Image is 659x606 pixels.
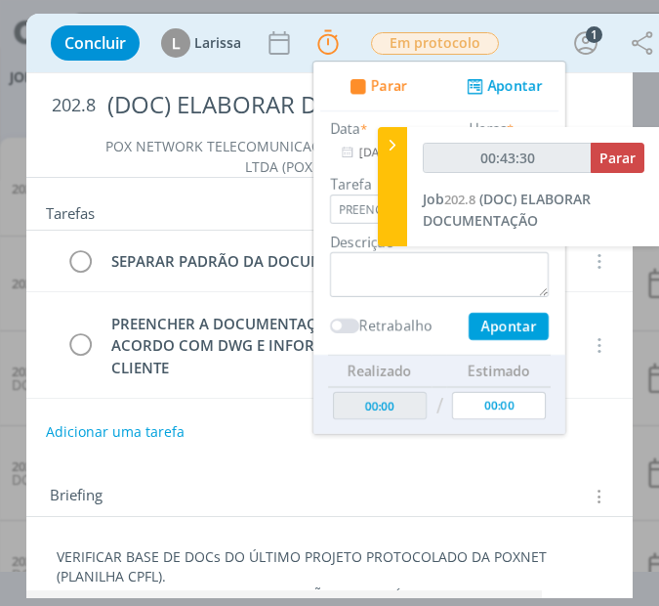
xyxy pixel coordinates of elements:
div: L [161,28,190,58]
span: Larissa [194,36,241,50]
span: Parar [371,79,407,93]
div: 1 [586,26,602,43]
button: Parar [345,76,407,97]
button: Concluir [51,25,140,61]
button: Adicionar uma tarefa [45,414,185,450]
td: / [432,387,448,427]
label: Data [330,118,360,139]
span: Briefing [50,484,103,509]
th: Realizado [328,355,432,386]
div: SEPARAR PADRÃO DA DOCUMENTAÇÃO [103,249,420,274]
div: dialog [26,14,633,598]
span: Tarefas [46,199,95,223]
input: Data [330,139,452,166]
button: 1 [570,27,601,59]
button: Apontar [469,313,549,340]
button: LLarissa [161,28,241,58]
label: Retrabalho [359,315,432,335]
a: POX NETWORK TELECOMUNICACOES LTDA (POX NET) [105,137,347,175]
span: 202.8 [52,95,96,116]
div: (DOC) ELABORAR DOCUMENTAÇÃO [100,81,607,129]
button: Apontar [462,76,543,97]
a: Job202.8(DOC) ELABORAR DOCUMENTAÇÃO [423,190,591,230]
span: (DOC) ELABORAR DOCUMENTAÇÃO [423,190,591,230]
button: Parar [591,143,644,173]
span: Em protocolo [371,32,499,55]
th: Estimado [447,355,551,386]
span: Parar [599,149,636,167]
div: PREENCHER A DOCUMENTAÇÃO DE ACORDO COM DWG E INFORMAÇÕES DO CLIENTE [103,312,420,380]
span: 202.8 [444,191,475,208]
span: Concluir [64,35,126,51]
label: Tarefa [330,174,549,195]
label: Descrição [330,232,393,252]
button: Em protocolo [370,31,500,56]
p: REAPROVEITAR E EDITAR AS INFORMAÇÕES NECESSÁRIAS. [57,586,602,606]
p: VERIFICAR BASE DE DOCs DO ÚLTIMO PROJETO PROTOCOLADO DA POXNET (PLANILHA CPFL). [57,547,602,586]
label: Horas [469,118,507,139]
